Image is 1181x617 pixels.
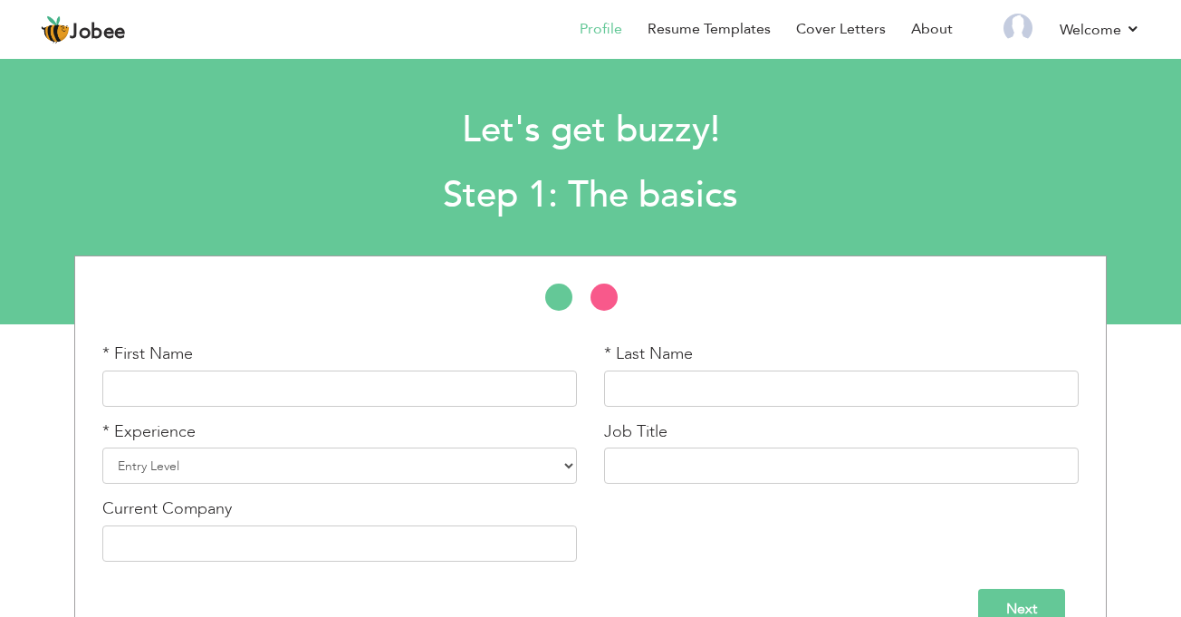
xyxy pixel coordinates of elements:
label: * First Name [102,342,193,366]
label: * Last Name [604,342,693,366]
a: Cover Letters [796,19,886,40]
img: jobee.io [41,15,70,44]
a: Welcome [1060,19,1140,41]
h1: Let's get buzzy! [161,107,1020,154]
a: Profile [580,19,622,40]
a: Resume Templates [648,19,771,40]
label: Job Title [604,420,667,444]
a: Jobee [41,15,126,44]
img: Profile Img [1003,14,1032,43]
a: About [911,19,953,40]
label: * Experience [102,420,196,444]
span: Jobee [70,23,126,43]
label: Current Company [102,497,232,521]
h2: Step 1: The basics [161,172,1020,219]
